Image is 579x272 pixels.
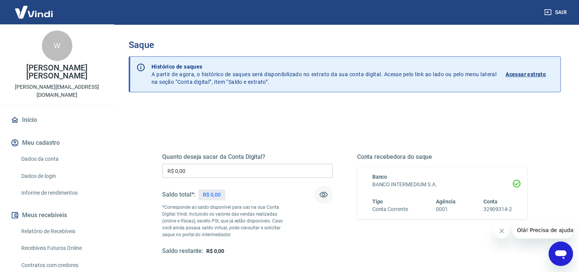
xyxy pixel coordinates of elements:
[357,153,528,161] h5: Conta recebedora do saque
[9,0,59,24] img: Vindi
[9,134,105,151] button: Meu cadastro
[9,112,105,128] a: Início
[483,205,512,213] h6: 32909314-2
[152,63,496,86] p: A partir de agora, o histórico de saques será disponibilizado no extrato da sua conta digital. Ac...
[436,198,456,205] span: Agência
[206,248,224,254] span: R$ 0,00
[436,205,456,213] h6: 0001
[483,198,498,205] span: Conta
[506,70,546,78] p: Acessar extrato
[152,63,496,70] p: Histórico de saques
[494,223,509,238] iframe: Fechar mensagem
[549,242,573,266] iframe: Botão para abrir a janela de mensagens
[372,174,388,180] span: Banco
[6,83,108,99] p: [PERSON_NAME][EMAIL_ADDRESS][DOMAIN_NAME]
[18,224,105,239] a: Relatório de Recebíveis
[512,222,573,238] iframe: Mensagem da empresa
[18,185,105,201] a: Informe de rendimentos
[18,240,105,256] a: Recebíveis Futuros Online
[372,181,512,189] h6: BANCO INTERMEDIUM S.A.
[162,153,333,161] h5: Quanto deseja sacar da Conta Digital?
[129,40,561,50] h3: Saque
[542,5,570,19] button: Sair
[162,204,290,238] p: *Corresponde ao saldo disponível para uso na sua Conta Digital Vindi. Incluindo os valores das ve...
[18,151,105,167] a: Dados da conta
[506,63,554,86] a: Acessar extrato
[203,191,221,199] p: R$ 0,00
[42,30,72,61] div: W
[5,5,64,11] span: Olá! Precisa de ajuda?
[9,207,105,224] button: Meus recebíveis
[162,247,203,255] h5: Saldo restante:
[162,191,195,198] h5: Saldo total*:
[6,64,108,80] p: [PERSON_NAME] [PERSON_NAME]
[372,198,383,205] span: Tipo
[18,168,105,184] a: Dados de login
[372,205,408,213] h6: Conta Corrente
